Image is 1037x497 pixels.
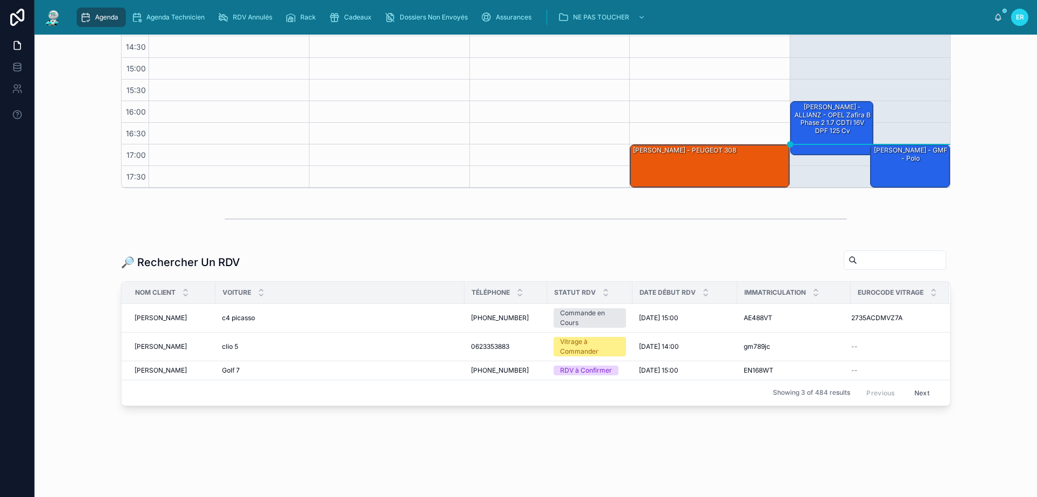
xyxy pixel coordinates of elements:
[134,342,209,351] a: [PERSON_NAME]
[872,145,949,163] div: [PERSON_NAME] - GMF - polo
[851,314,936,322] a: 2735ACDMVZ7A
[907,385,937,401] button: Next
[871,145,950,187] div: [PERSON_NAME] - GMF - polo
[851,342,936,351] a: --
[95,13,118,22] span: Agenda
[560,337,619,356] div: Vitrage à Commander
[477,8,539,27] a: Assurances
[560,308,619,328] div: Commande en Cours
[639,314,678,322] span: [DATE] 15:00
[124,85,149,95] span: 15:30
[744,366,844,375] a: EN168WT
[744,314,844,322] a: AE488VT
[222,314,458,322] a: c4 picasso
[554,288,596,297] span: Statut RDV
[744,366,773,375] span: EN168WT
[300,13,316,22] span: Rack
[233,13,272,22] span: RDV Annulés
[630,145,789,187] div: [PERSON_NAME] - PEUGEOT 308
[851,314,903,322] span: 2735ACDMVZ7A
[77,8,126,27] a: Agenda
[223,288,251,297] span: Voiture
[744,314,772,322] span: AE488VT
[134,366,209,375] a: [PERSON_NAME]
[1016,13,1024,22] span: ER
[123,42,149,51] span: 14:30
[639,288,696,297] span: Date Début RDV
[639,366,731,375] a: [DATE] 15:00
[134,366,187,375] span: [PERSON_NAME]
[472,288,510,297] span: Téléphone
[496,13,531,22] span: Assurances
[135,288,176,297] span: Nom Client
[851,366,858,375] span: --
[222,342,238,351] span: clio 5
[471,314,529,322] span: [PHONE_NUMBER]
[222,366,458,375] a: Golf 7
[744,288,806,297] span: Immatriculation
[128,8,212,27] a: Agenda Technicien
[43,9,63,26] img: App logo
[326,8,379,27] a: Cadeaux
[71,5,994,29] div: scrollable content
[124,172,149,181] span: 17:30
[471,366,529,375] span: [PHONE_NUMBER]
[222,366,240,375] span: Golf 7
[573,13,629,22] span: NE PAS TOUCHER
[123,129,149,138] span: 16:30
[134,342,187,351] span: [PERSON_NAME]
[123,107,149,116] span: 16:00
[554,308,626,328] a: Commande en Cours
[773,388,850,397] span: Showing 3 of 484 results
[214,8,280,27] a: RDV Annulés
[639,366,678,375] span: [DATE] 15:00
[851,366,936,375] a: --
[471,366,541,375] a: [PHONE_NUMBER]
[471,314,541,322] a: [PHONE_NUMBER]
[639,314,731,322] a: [DATE] 15:00
[554,366,626,375] a: RDV à Confirmer
[851,342,858,351] span: --
[632,145,737,155] div: [PERSON_NAME] - PEUGEOT 308
[134,314,187,322] span: [PERSON_NAME]
[121,255,240,270] h1: 🔎 Rechercher Un RDV
[282,8,324,27] a: Rack
[124,64,149,73] span: 15:00
[344,13,372,22] span: Cadeaux
[146,13,205,22] span: Agenda Technicien
[400,13,468,22] span: Dossiers Non Envoyés
[639,342,731,351] a: [DATE] 14:00
[471,342,509,351] span: 0623353883
[744,342,844,351] a: gm789jc
[560,366,612,375] div: RDV à Confirmer
[222,314,255,322] span: c4 picasso
[792,102,872,136] div: [PERSON_NAME] - ALLIANZ - OPEL Zafira B Phase 2 1.7 CDTI 16V DPF 125 cv
[134,314,209,322] a: [PERSON_NAME]
[639,342,679,351] span: [DATE] 14:00
[554,337,626,356] a: Vitrage à Commander
[381,8,475,27] a: Dossiers Non Envoyés
[124,150,149,160] span: 17:00
[222,342,458,351] a: clio 5
[791,102,873,155] div: [PERSON_NAME] - ALLIANZ - OPEL Zafira B Phase 2 1.7 CDTI 16V DPF 125 cv
[471,342,541,351] a: 0623353883
[858,288,924,297] span: Eurocode Vitrage
[555,8,651,27] a: NE PAS TOUCHER
[744,342,770,351] span: gm789jc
